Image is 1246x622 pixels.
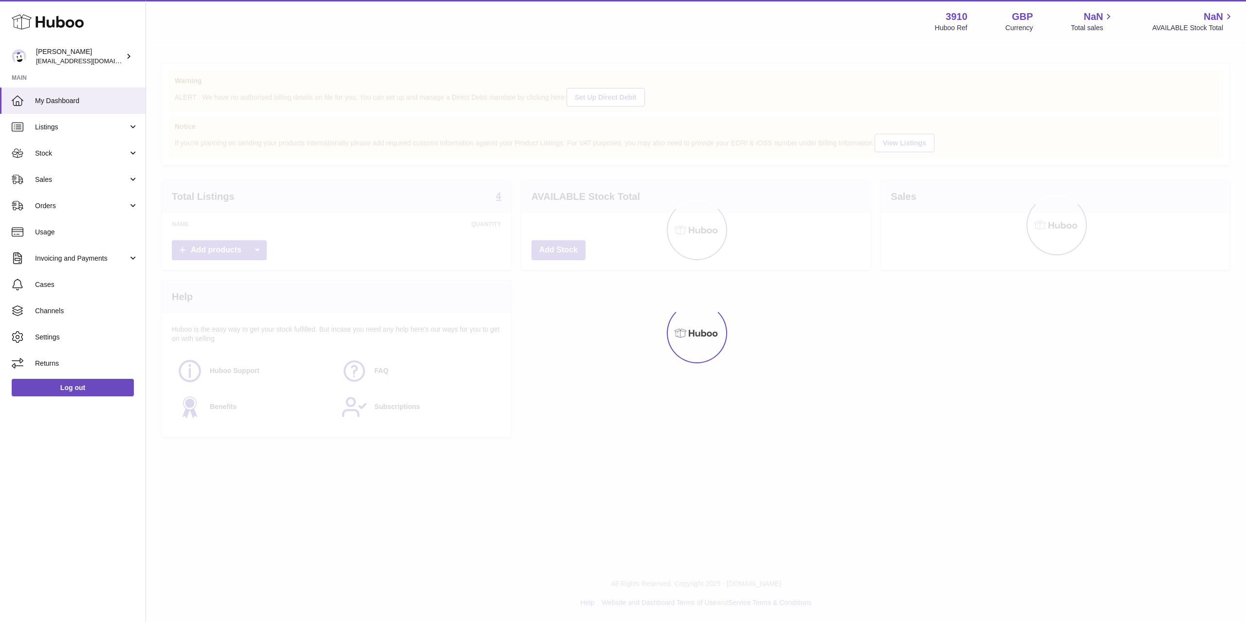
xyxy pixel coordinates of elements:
[35,149,128,158] span: Stock
[935,23,968,33] div: Huboo Ref
[35,96,138,106] span: My Dashboard
[1071,23,1114,33] span: Total sales
[1204,10,1223,23] span: NaN
[1152,10,1234,33] a: NaN AVAILABLE Stock Total
[35,333,138,342] span: Settings
[12,49,26,64] img: max@shopogolic.net
[35,280,138,289] span: Cases
[36,57,143,65] span: [EMAIL_ADDRESS][DOMAIN_NAME]
[35,123,128,132] span: Listings
[1152,23,1234,33] span: AVAILABLE Stock Total
[946,10,968,23] strong: 3910
[35,359,138,368] span: Returns
[35,201,128,211] span: Orders
[36,47,124,66] div: [PERSON_NAME]
[1006,23,1033,33] div: Currency
[12,379,134,396] a: Log out
[1071,10,1114,33] a: NaN Total sales
[35,175,128,184] span: Sales
[1083,10,1103,23] span: NaN
[1012,10,1033,23] strong: GBP
[35,306,138,316] span: Channels
[35,254,128,263] span: Invoicing and Payments
[35,228,138,237] span: Usage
